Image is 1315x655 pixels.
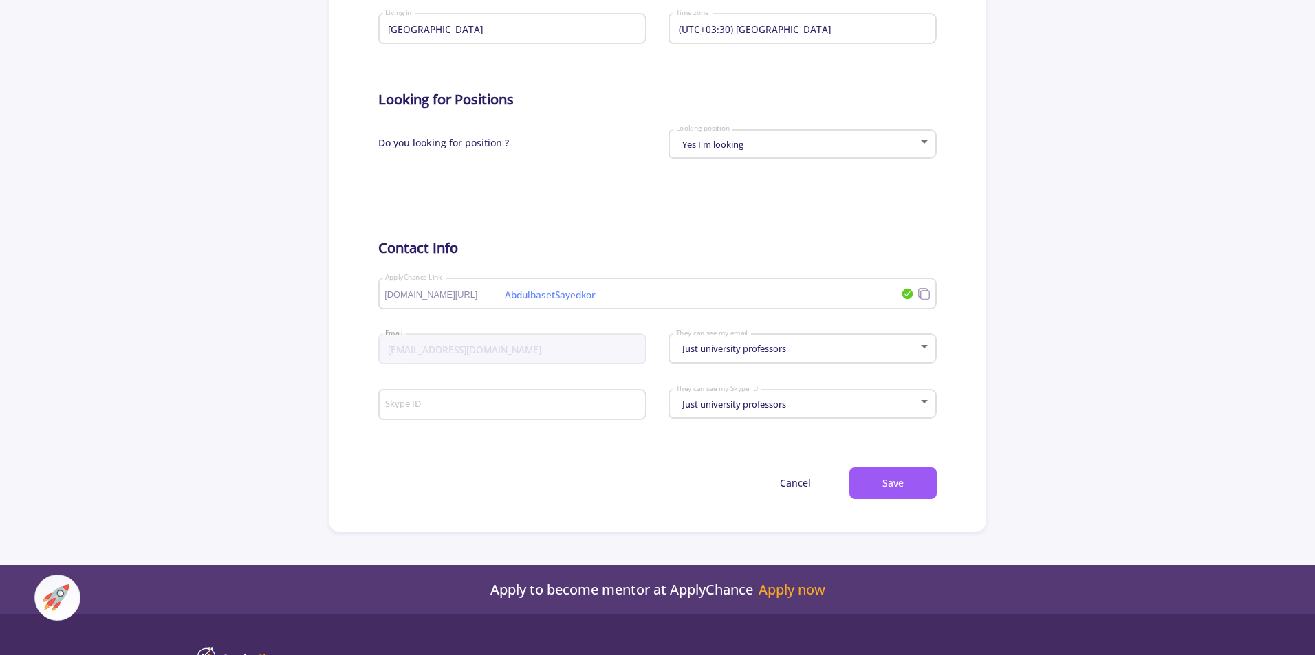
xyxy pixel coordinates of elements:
span: Just university professors [679,342,786,355]
span: Just university professors [679,398,786,410]
h5: Looking for Positions [378,91,937,108]
button: Cancel [747,467,844,500]
span: [DOMAIN_NAME][URL] [384,290,503,300]
span: Do you looking for position ? [378,124,509,173]
button: Save [849,467,937,500]
h5: Contact Info [378,240,937,256]
a: Apply now [759,581,825,598]
span: Yes I'm looking [679,138,743,151]
img: ac-market [43,584,69,611]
